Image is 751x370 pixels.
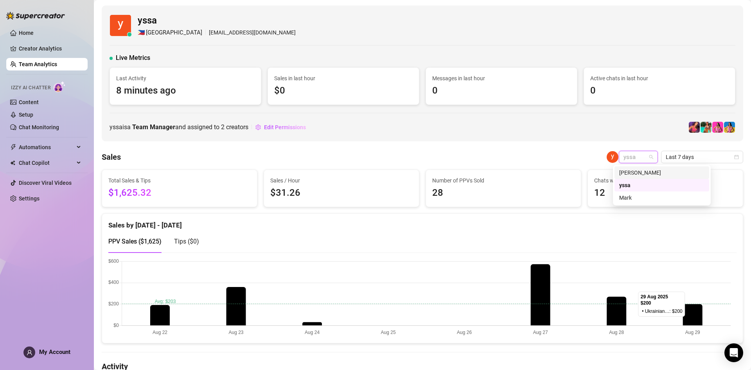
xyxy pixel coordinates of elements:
span: Active chats in last hour [590,74,729,83]
span: thunderbolt [10,144,16,150]
button: Edit Permissions [255,121,306,134]
span: 0 [590,83,729,98]
span: Messages in last hour [432,74,571,83]
span: yssa [623,151,653,163]
span: 8 minutes ago [116,83,255,98]
a: Settings [19,195,40,202]
span: yssa is a and assigned to creators [110,122,248,132]
a: Discover Viral Videos [19,180,72,186]
span: calendar [734,155,739,159]
span: user [27,350,32,356]
div: yssa [614,179,709,191]
span: PPV Sales ( $1,625 ) [108,238,162,245]
a: Setup [19,112,33,118]
div: yssa [619,181,704,190]
b: Team Manager [132,123,175,131]
div: Sales by [DATE] - [DATE] [108,214,737,231]
img: AI Chatter [54,81,66,92]
div: Open Intercom Messenger [724,343,743,362]
span: Tips ( $0 ) [174,238,199,245]
span: Chats with sales [594,176,737,185]
span: setting [255,125,261,130]
div: Mark [619,193,704,202]
span: $31.26 [270,186,413,200]
img: logo-BBDzfeDw.svg [6,12,65,20]
img: yssa [607,151,618,163]
span: $1,625.32 [108,186,251,200]
span: 28 [432,186,575,200]
span: 0 [432,83,571,98]
span: 🇵🇭 [138,28,145,38]
span: Sales in last hour [274,74,413,83]
span: Number of PPVs Sold [432,176,575,185]
span: Last Activity [116,74,255,83]
a: Team Analytics [19,61,57,67]
span: 2 [221,123,225,131]
span: Sales / Hour [270,176,413,185]
div: Mark [614,191,709,204]
span: yssa [138,13,296,28]
span: Total Sales & Tips [108,176,251,185]
span: Izzy AI Chatter [11,84,50,92]
span: [GEOGRAPHIC_DATA] [146,28,202,38]
div: [PERSON_NAME] [619,168,704,177]
img: Alexa [689,122,700,133]
a: Content [19,99,39,105]
a: Creator Analytics [19,42,81,55]
img: Alexa [701,122,711,133]
span: Chat Copilot [19,157,74,169]
img: Ukrainian [712,122,723,133]
span: Edit Permissions [264,124,306,130]
div: Matthew [614,166,709,179]
img: Ukrainian [724,122,735,133]
img: Chat Copilot [10,160,15,166]
a: Home [19,30,34,36]
span: Last 7 days [666,151,738,163]
a: Chat Monitoring [19,124,59,130]
h4: Sales [102,152,121,162]
div: [EMAIL_ADDRESS][DOMAIN_NAME] [138,28,296,38]
span: Live Metrics [116,53,150,63]
span: 12 [594,186,737,200]
span: My Account [39,348,70,356]
span: Automations [19,141,74,153]
img: yssa [110,15,131,36]
span: $0 [274,83,413,98]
